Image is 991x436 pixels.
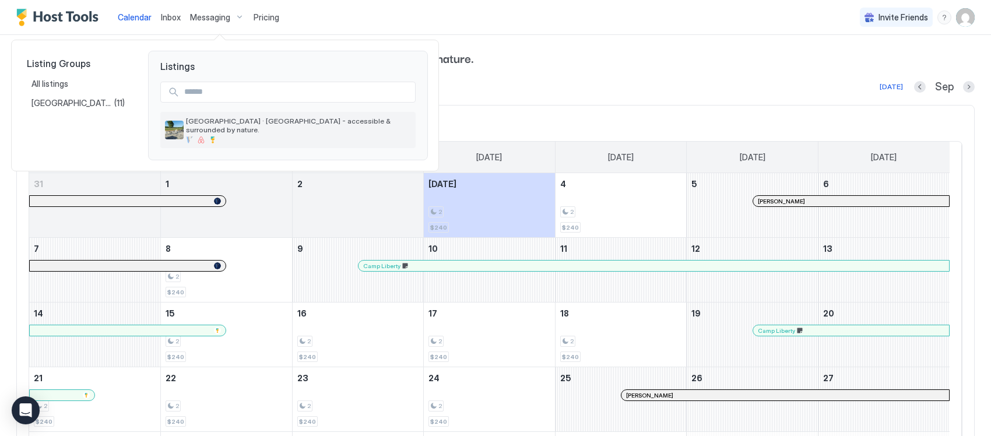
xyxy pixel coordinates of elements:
[149,51,427,72] span: Listings
[12,396,40,424] div: Open Intercom Messenger
[27,58,129,69] span: Listing Groups
[165,121,184,139] div: listing image
[186,117,411,134] span: [GEOGRAPHIC_DATA] · [GEOGRAPHIC_DATA] - accessible & surrounded by nature.
[180,82,415,102] input: Input Field
[31,79,70,89] span: All listings
[31,98,114,108] span: [GEOGRAPHIC_DATA]
[114,98,125,108] span: (11)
